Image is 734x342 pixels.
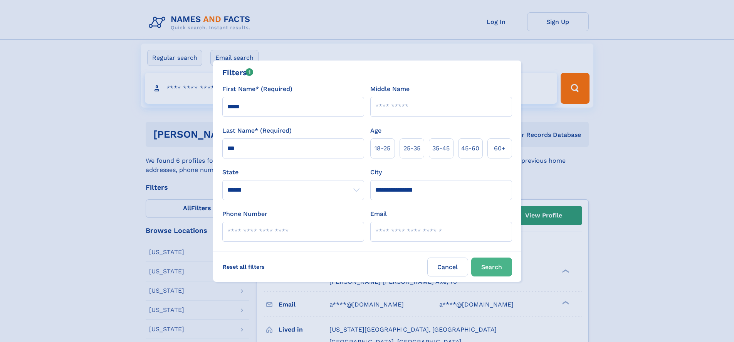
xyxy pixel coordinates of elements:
[222,67,254,78] div: Filters
[427,258,468,276] label: Cancel
[432,144,450,153] span: 35‑45
[222,209,267,219] label: Phone Number
[222,126,292,135] label: Last Name* (Required)
[222,84,292,94] label: First Name* (Required)
[375,144,390,153] span: 18‑25
[471,258,512,276] button: Search
[222,168,364,177] label: State
[461,144,479,153] span: 45‑60
[370,168,382,177] label: City
[494,144,506,153] span: 60+
[403,144,420,153] span: 25‑35
[370,84,410,94] label: Middle Name
[370,126,381,135] label: Age
[218,258,270,276] label: Reset all filters
[370,209,387,219] label: Email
